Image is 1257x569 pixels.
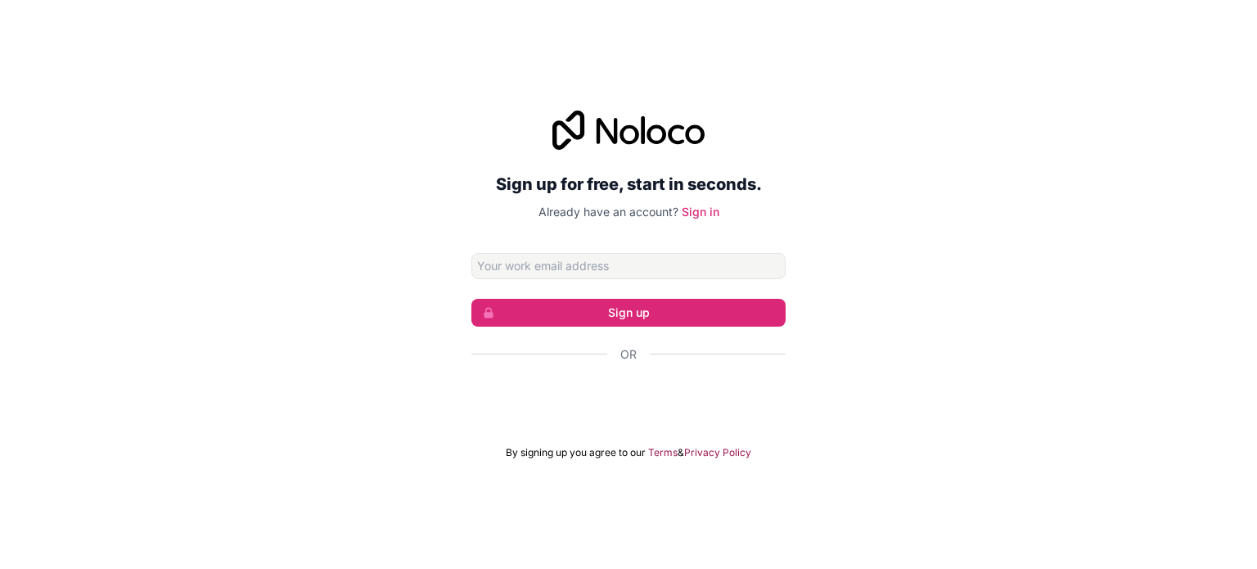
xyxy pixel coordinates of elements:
input: Email address [471,253,786,279]
h2: Sign up for free, start in seconds. [471,169,786,199]
button: Sign up [471,299,786,327]
span: Or [620,346,637,363]
a: Privacy Policy [684,446,751,459]
span: & [678,446,684,459]
a: Sign in [682,205,719,219]
span: Already have an account? [538,205,678,219]
a: Terms [648,446,678,459]
span: By signing up you agree to our [506,446,646,459]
